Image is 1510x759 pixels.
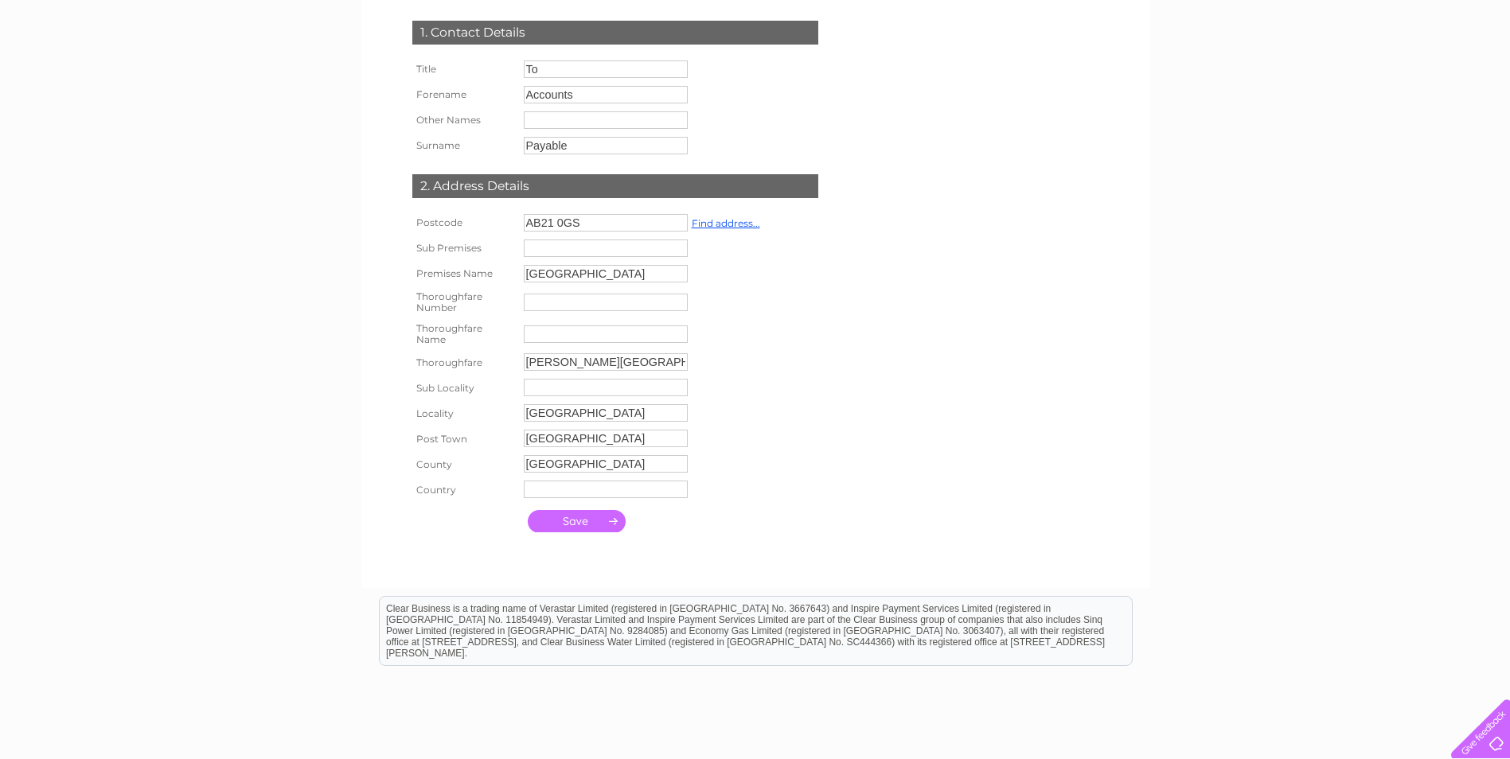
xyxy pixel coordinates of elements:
[692,217,760,229] a: Find address...
[408,261,520,286] th: Premises Name
[408,286,520,318] th: Thoroughfare Number
[408,210,520,235] th: Postcode
[412,21,818,45] div: 1. Contact Details
[1404,68,1443,80] a: Contact
[1371,68,1395,80] a: Blog
[1230,68,1260,80] a: Water
[408,349,520,375] th: Thoroughfare
[412,174,818,198] div: 2. Address Details
[1210,8,1320,28] a: 0333 014 3131
[408,477,520,502] th: Country
[1270,68,1305,80] a: Energy
[408,107,520,133] th: Other Names
[1457,68,1495,80] a: Log out
[408,133,520,158] th: Surname
[408,318,520,350] th: Thoroughfare Name
[380,9,1132,77] div: Clear Business is a trading name of Verastar Limited (registered in [GEOGRAPHIC_DATA] No. 3667643...
[408,56,520,82] th: Title
[408,400,520,426] th: Locality
[408,82,520,107] th: Forename
[408,375,520,400] th: Sub Locality
[53,41,134,90] img: logo.png
[408,451,520,477] th: County
[408,235,520,261] th: Sub Premises
[408,426,520,451] th: Post Town
[528,510,626,532] input: Submit
[1314,68,1362,80] a: Telecoms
